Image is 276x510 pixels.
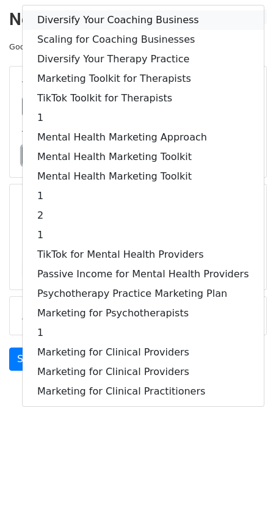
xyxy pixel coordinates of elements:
[23,362,264,382] a: Marketing for Clinical Providers
[23,284,264,304] a: Psychotherapy Practice Marketing Plan
[23,186,264,206] a: 1
[23,245,264,264] a: TikTok for Mental Health Providers
[23,304,264,323] a: Marketing for Psychotherapists
[215,451,276,510] iframe: Chat Widget
[23,128,264,147] a: Mental Health Marketing Approach
[23,323,264,343] a: 1
[23,10,264,30] a: Diversify Your Coaching Business
[23,49,264,69] a: Diversify Your Therapy Practice
[23,69,264,89] a: Marketing Toolkit for Therapists
[23,108,264,128] a: 1
[23,30,264,49] a: Scaling for Coaching Businesses
[23,225,264,245] a: 1
[9,9,267,30] h2: New Campaign
[23,343,264,362] a: Marketing for Clinical Providers
[23,206,264,225] a: 2
[23,89,264,108] a: TikTok Toolkit for Therapists
[23,147,264,167] a: Mental Health Marketing Toolkit
[9,348,49,371] a: Send
[23,167,264,186] a: Mental Health Marketing Toolkit
[9,42,176,51] small: Google Sheet:
[23,382,264,401] a: Marketing for Clinical Practitioners
[23,264,264,284] a: Passive Income for Mental Health Providers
